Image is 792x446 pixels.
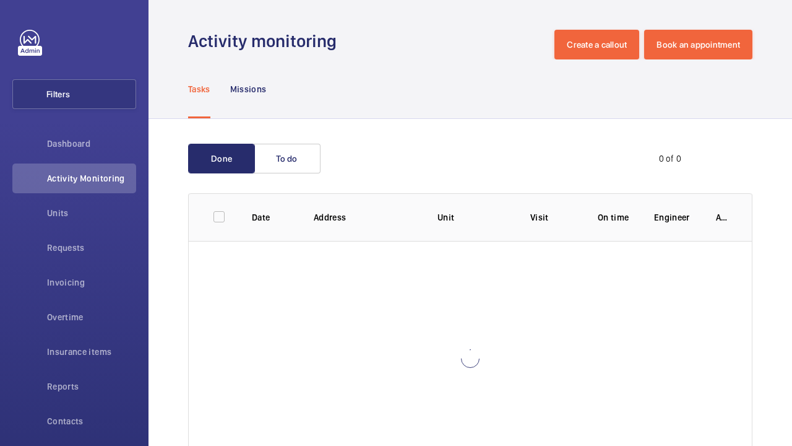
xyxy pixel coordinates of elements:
[47,172,136,185] span: Activity Monitoring
[12,79,136,109] button: Filters
[47,207,136,219] span: Units
[314,211,418,224] p: Address
[716,211,727,224] p: Actions
[47,415,136,427] span: Contacts
[554,30,639,59] button: Create a callout
[437,211,510,224] p: Unit
[254,144,321,173] button: To do
[654,211,696,224] p: Engineer
[47,346,136,358] span: Insurance items
[659,152,681,165] div: 0 of 0
[188,144,255,173] button: Done
[47,380,136,393] span: Reports
[230,83,267,95] p: Missions
[188,83,210,95] p: Tasks
[592,211,634,224] p: On time
[188,30,344,53] h1: Activity monitoring
[252,211,294,224] p: Date
[47,311,136,323] span: Overtime
[46,88,70,100] span: Filters
[47,276,136,289] span: Invoicing
[530,211,572,224] p: Visit
[47,242,136,254] span: Requests
[47,138,136,150] span: Dashboard
[644,30,752,59] button: Book an appointment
